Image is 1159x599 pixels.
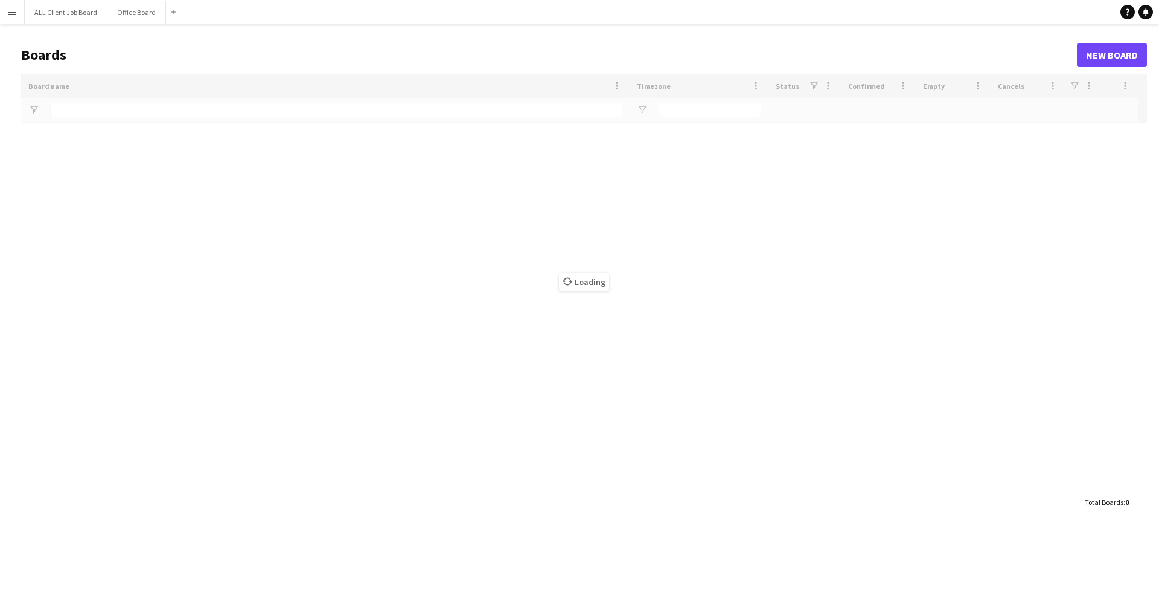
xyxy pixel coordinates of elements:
[1125,498,1129,507] span: 0
[1077,43,1147,67] a: New Board
[1085,490,1129,514] div: :
[1085,498,1123,507] span: Total Boards
[21,46,1077,64] h1: Boards
[107,1,166,24] button: Office Board
[559,273,609,291] span: Loading
[25,1,107,24] button: ALL Client Job Board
